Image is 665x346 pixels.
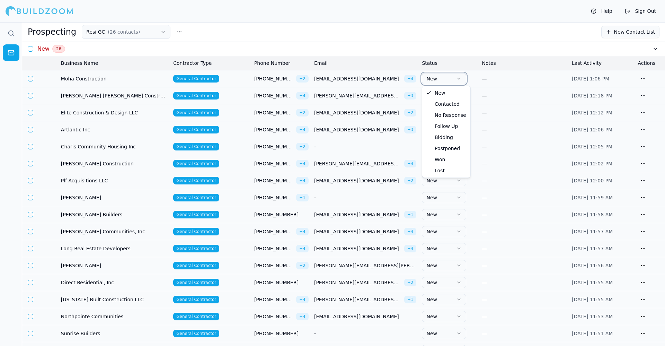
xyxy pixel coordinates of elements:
div: — [482,143,566,150]
span: + 3 [404,126,417,133]
span: [EMAIL_ADDRESS][DOMAIN_NAME] [314,75,401,82]
span: [PERSON_NAME][EMAIL_ADDRESS][DOMAIN_NAME] [314,160,401,167]
span: Bidding [435,134,453,141]
span: Lost [435,167,445,174]
span: [PHONE_NUMBER] [254,75,293,82]
span: Artlantic Inc [61,126,168,133]
span: + 4 [296,228,309,235]
th: Actions [635,56,665,70]
div: - [314,330,416,337]
span: Northpointe Communities [61,313,168,320]
span: [PERSON_NAME] [PERSON_NAME] Construction Co Inc [61,92,168,99]
span: Postponed [435,145,460,152]
span: General Contractor [173,211,219,218]
span: [PHONE_NUMBER] [254,143,293,150]
th: Notes [479,56,569,70]
button: Help [587,6,616,17]
span: [PERSON_NAME] Communities, Inc [61,228,168,235]
span: [PHONE_NUMBER] [254,109,293,116]
span: Moha Construction [61,75,168,82]
span: General Contractor [173,330,219,337]
h1: Prospecting [28,26,76,37]
div: — [482,109,566,116]
span: Plf Acquisitions LLC [61,177,168,184]
span: Sunrise Builders [61,330,168,337]
span: [DATE] 1:06 PM [572,76,609,81]
span: [DATE] 11:57 AM [572,229,613,234]
th: Status [419,56,479,70]
span: [PERSON_NAME][EMAIL_ADDRESS][PERSON_NAME][DOMAIN_NAME] [314,262,416,269]
span: General Contractor [173,143,219,150]
div: — [482,92,566,99]
span: + 1 [404,296,417,303]
span: General Contractor [173,262,219,269]
span: + 4 [296,177,309,184]
span: Elite Construction & Design LLC [61,109,168,116]
span: + 4 [404,228,417,235]
span: [EMAIL_ADDRESS][DOMAIN_NAME] [314,126,401,133]
span: [DATE] 11:58 AM [572,212,613,217]
span: + 2 [296,143,309,150]
span: [PERSON_NAME] Builders [61,211,168,218]
span: [PHONE_NUMBER] [254,228,293,235]
span: + 2 [296,75,309,83]
div: — [482,194,566,201]
span: [PHONE_NUMBER] [254,296,293,303]
span: [DATE] 12:06 PM [572,127,612,132]
span: + 4 [404,160,417,167]
div: — [482,245,566,252]
span: No Response [435,112,466,119]
div: — [482,177,566,184]
span: [US_STATE] Built Construction LLC [61,296,168,303]
span: + 4 [296,160,309,167]
span: Follow Up [435,123,458,130]
span: Contacted [435,101,460,107]
span: [DATE] 11:59 AM [572,195,613,200]
span: [PERSON_NAME] [61,194,168,201]
span: [EMAIL_ADDRESS][DOMAIN_NAME] [314,109,401,116]
span: [DATE] 12:12 PM [572,110,612,115]
span: General Contractor [173,296,219,303]
span: + 4 [404,245,417,252]
span: General Contractor [173,92,219,100]
span: Charis Community Housing Inc [61,143,168,150]
span: [PHONE_NUMBER] [254,279,309,286]
span: [DATE] 12:02 PM [572,161,612,166]
span: + 4 [296,296,309,303]
span: [PERSON_NAME][EMAIL_ADDRESS][PERSON_NAME][DOMAIN_NAME] [314,279,401,286]
span: + 1 [404,211,417,218]
span: Long Real Estate Developers [61,245,168,252]
span: [PHONE_NUMBER] [254,330,309,337]
span: General Contractor [173,177,219,184]
span: [DATE] 12:05 PM [572,144,612,149]
span: [DATE] 11:55 AM [572,297,613,302]
span: + 1 [296,194,309,201]
span: [PERSON_NAME] Construction [61,160,168,167]
div: — [482,262,566,269]
span: + 3 [404,92,417,100]
span: [PERSON_NAME][EMAIL_ADDRESS][PERSON_NAME][DOMAIN_NAME] [314,92,401,99]
span: General Contractor [173,160,219,167]
span: Direct Residential, Inc [61,279,168,286]
div: - [314,194,416,201]
span: [PHONE_NUMBER] [254,245,293,252]
span: General Contractor [173,75,219,83]
span: + 4 [296,245,309,252]
span: + 2 [296,262,309,269]
div: — [482,279,566,286]
span: General Contractor [173,313,219,320]
div: — [482,160,566,167]
span: [PERSON_NAME][EMAIL_ADDRESS][DOMAIN_NAME] [314,296,401,303]
span: + 4 [404,75,417,83]
span: [PHONE_NUMBER] [254,177,293,184]
span: + 4 [296,92,309,100]
span: + 2 [404,177,417,184]
span: [DATE] 11:57 AM [572,246,613,251]
span: Won [435,156,445,163]
span: [DATE] 11:56 AM [572,263,613,268]
div: — [482,330,566,337]
span: [PHONE_NUMBER] [254,194,293,201]
div: — [482,75,566,82]
span: General Contractor [173,279,219,286]
span: [EMAIL_ADDRESS][DOMAIN_NAME] [314,228,401,235]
